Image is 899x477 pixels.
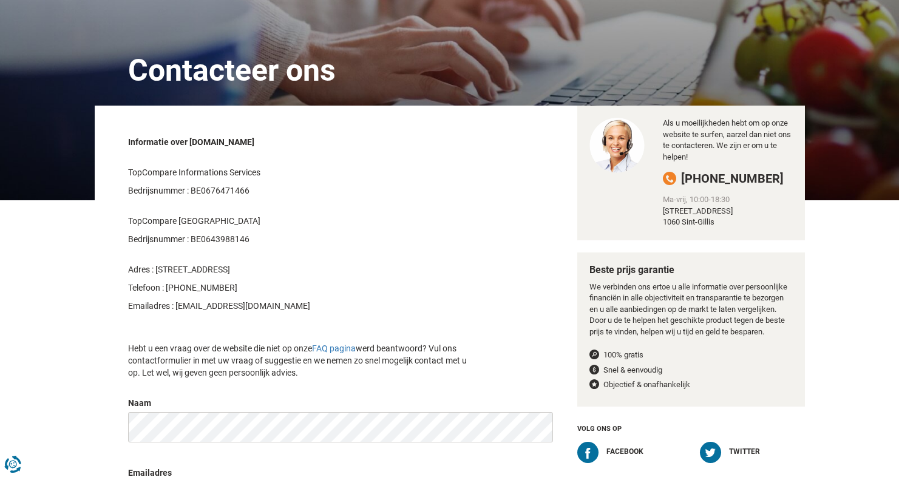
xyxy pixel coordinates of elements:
img: We are happy to speak to you [589,118,645,173]
a: FAQ pagina [312,343,356,353]
strong: Informatie over [DOMAIN_NAME] [128,137,254,147]
p: Adres : [STREET_ADDRESS] [128,263,479,276]
span: Twitter [729,447,760,456]
li: 100% gratis [589,350,793,361]
p: Bedrijsnummer : BE0643988146 [128,233,479,245]
a: Twitter [700,442,805,463]
p: Bedrijsnummer : BE0676471466 [128,184,479,197]
p: TopCompare Informations Services [128,166,479,178]
h1: Contacteer ons [104,24,796,106]
p: Als u moeilijkheden hebt om op onze website te surfen, aarzel dan niet ons te contacteren. We zij... [663,118,792,163]
li: Objectief & onafhankelijk [589,379,793,391]
a: Facebook [577,442,682,463]
p: TopCompare [GEOGRAPHIC_DATA] [128,215,479,227]
h4: Beste prijs garantie [589,265,793,276]
p: We verbinden ons ertoe u alle informatie over persoonlijke financiën in alle objectiviteit en tra... [589,282,793,338]
p: Hebt u een vraag over de website die niet op onze werd beantwoord? Vul ons contactformulier in me... [128,342,479,379]
p: Telefoon : [PHONE_NUMBER] [128,282,479,294]
li: Snel & eenvoudig [589,365,793,376]
label: Naam [128,397,151,409]
div: [STREET_ADDRESS] 1060 Sint-Gillis [663,206,792,228]
span: [PHONE_NUMBER] [681,171,784,186]
div: Ma-vrij, 10:00-18:30 [663,194,792,206]
h5: Volg ons op [577,419,805,436]
p: Emailadres : [EMAIL_ADDRESS][DOMAIN_NAME] [128,300,479,312]
span: Facebook [606,447,643,456]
